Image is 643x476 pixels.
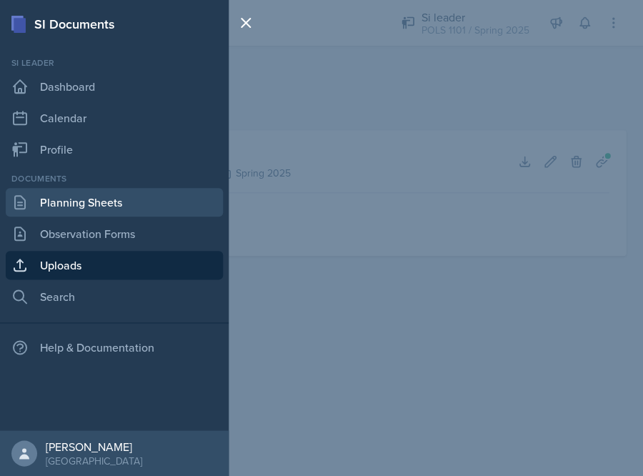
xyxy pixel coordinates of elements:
[46,453,142,467] div: [GEOGRAPHIC_DATA]
[6,56,223,69] div: Si leader
[6,219,223,248] a: Observation Forms
[46,439,142,453] div: [PERSON_NAME]
[6,251,223,279] a: Uploads
[6,104,223,132] a: Calendar
[6,188,223,217] a: Planning Sheets
[6,172,223,185] div: Documents
[6,282,223,311] a: Search
[6,135,223,164] a: Profile
[6,72,223,101] a: Dashboard
[6,333,223,362] div: Help & Documentation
